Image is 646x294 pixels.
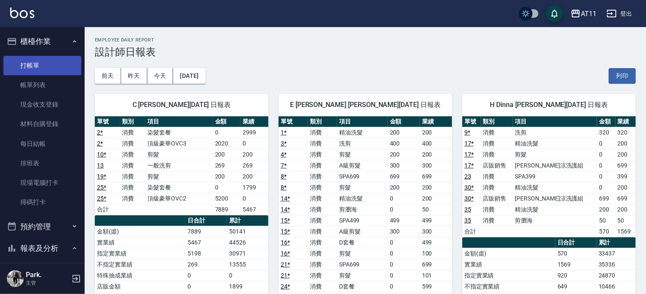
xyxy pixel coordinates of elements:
[185,237,227,248] td: 5467
[3,263,81,282] a: 報表目錄
[597,116,616,127] th: 金額
[420,226,452,237] td: 300
[213,182,241,193] td: 0
[213,193,241,204] td: 5200
[513,204,597,215] td: 精油洗髮
[481,160,513,171] td: 店販銷售
[513,171,597,182] td: SPA399
[462,116,636,237] table: a dense table
[388,116,420,127] th: 金額
[420,281,452,292] td: 599
[481,127,513,138] td: 消費
[596,237,636,248] th: 累計
[513,193,597,204] td: [PERSON_NAME]涼洗護組
[481,215,513,226] td: 消費
[597,215,616,226] td: 50
[145,116,213,127] th: 項目
[95,116,268,215] table: a dense table
[420,149,452,160] td: 200
[26,279,69,287] p: 主管
[337,248,388,259] td: 剪髮
[420,160,452,171] td: 300
[555,270,596,281] td: 920
[555,259,596,270] td: 1569
[616,215,636,226] td: 50
[95,116,120,127] th: 單號
[420,204,452,215] td: 50
[185,259,227,270] td: 269
[388,127,420,138] td: 200
[597,182,616,193] td: 0
[279,116,308,127] th: 單號
[213,160,241,171] td: 269
[308,116,337,127] th: 類別
[145,193,213,204] td: 頂級豪華OVC2
[240,204,268,215] td: 5467
[388,215,420,226] td: 499
[420,259,452,270] td: 699
[597,193,616,204] td: 699
[420,215,452,226] td: 499
[481,138,513,149] td: 消費
[308,149,337,160] td: 消費
[95,259,185,270] td: 不指定實業績
[597,226,616,237] td: 570
[462,281,555,292] td: 不指定實業績
[120,127,146,138] td: 消費
[120,193,146,204] td: 消費
[616,138,636,149] td: 200
[3,216,81,238] button: 預約管理
[240,138,268,149] td: 0
[3,56,81,75] a: 打帳單
[513,116,597,127] th: 項目
[388,259,420,270] td: 0
[308,270,337,281] td: 消費
[308,215,337,226] td: 消費
[120,171,146,182] td: 消費
[481,204,513,215] td: 消費
[121,68,147,84] button: 昨天
[546,5,563,22] button: save
[337,171,388,182] td: SPA699
[597,149,616,160] td: 0
[597,138,616,149] td: 0
[555,281,596,292] td: 649
[567,5,600,22] button: AT11
[616,182,636,193] td: 200
[308,127,337,138] td: 消費
[420,193,452,204] td: 200
[240,127,268,138] td: 2999
[388,237,420,248] td: 0
[95,281,185,292] td: 店販金額
[462,248,555,259] td: 金額(虛)
[337,259,388,270] td: SPA699
[597,127,616,138] td: 320
[388,160,420,171] td: 300
[388,248,420,259] td: 0
[597,171,616,182] td: 0
[597,204,616,215] td: 200
[240,160,268,171] td: 269
[337,160,388,171] td: A級剪髮
[337,281,388,292] td: D套餐
[308,248,337,259] td: 消費
[213,138,241,149] td: 2020
[337,138,388,149] td: 洗剪
[513,215,597,226] td: 剪瀏海
[145,182,213,193] td: 染髮套餐
[185,281,227,292] td: 0
[388,193,420,204] td: 0
[95,226,185,237] td: 金額(虛)
[481,171,513,182] td: 消費
[308,226,337,237] td: 消費
[105,101,258,109] span: C [PERSON_NAME][DATE] 日報表
[308,138,337,149] td: 消費
[462,226,481,237] td: 合計
[289,101,442,109] span: E [PERSON_NAME] [PERSON_NAME][DATE] 日報表
[337,215,388,226] td: SPA499
[513,182,597,193] td: 精油洗髮
[420,248,452,259] td: 100
[513,149,597,160] td: 剪髮
[240,171,268,182] td: 200
[308,281,337,292] td: 消費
